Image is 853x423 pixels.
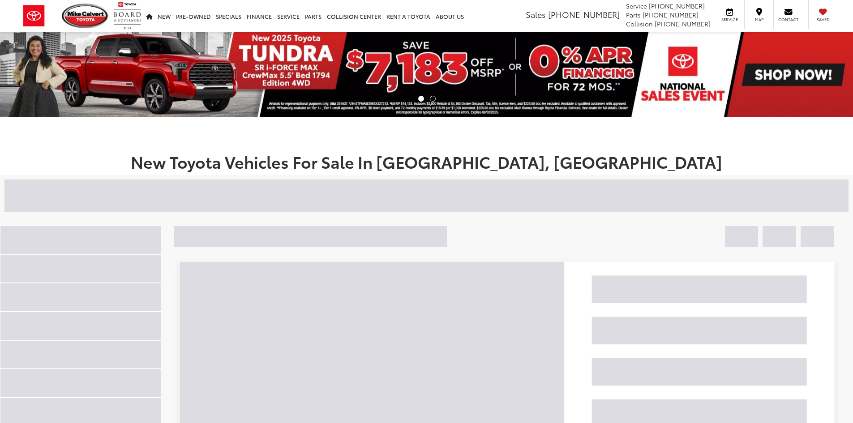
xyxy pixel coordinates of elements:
span: [PHONE_NUMBER] [649,1,705,10]
span: Saved [813,17,833,22]
span: [PHONE_NUMBER] [643,10,699,19]
span: Parts [626,10,641,19]
span: Sales [526,9,546,20]
span: [PHONE_NUMBER] [655,19,711,28]
span: Contact [778,17,798,22]
span: Map [749,17,769,22]
span: Service [720,17,740,22]
span: Collision [626,19,653,28]
img: Mike Calvert Toyota [62,4,109,28]
span: [PHONE_NUMBER] [548,9,620,20]
span: Service [626,1,647,10]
